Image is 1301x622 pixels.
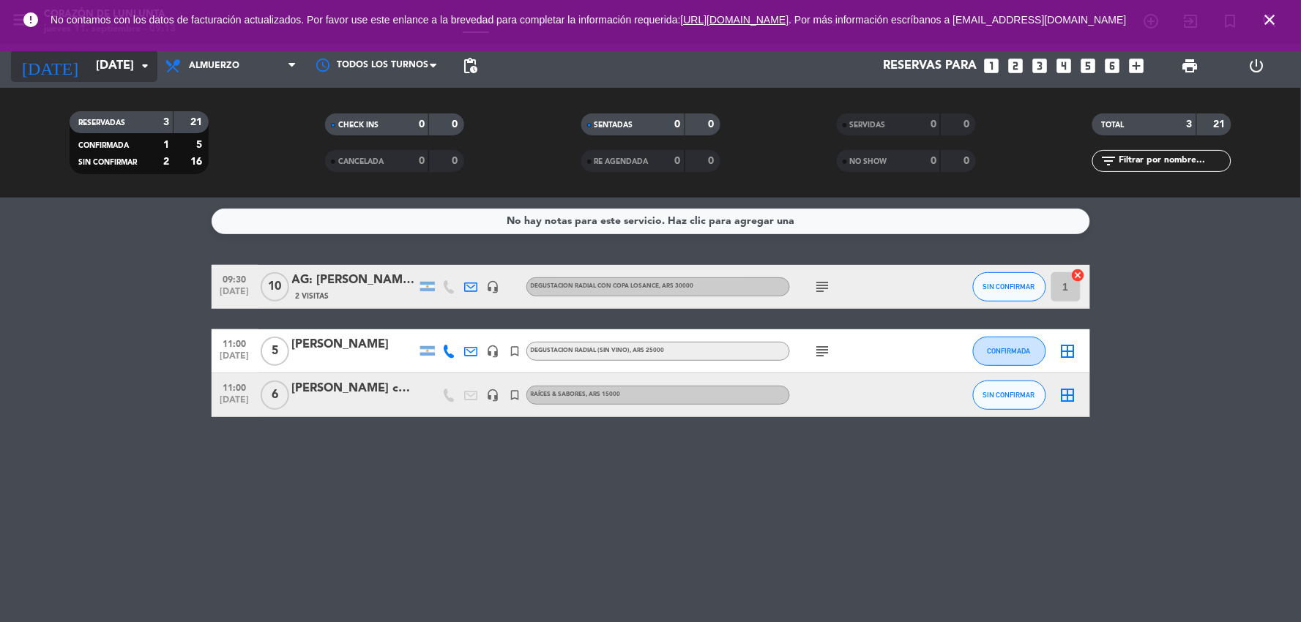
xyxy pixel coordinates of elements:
span: SIN CONFIRMAR [78,159,137,166]
i: subject [814,342,832,360]
span: Reservas para [884,59,977,73]
span: SENTADAS [594,121,633,129]
span: DEGUSTACION RADIAL (SIN VINO) [531,348,665,353]
i: headset_mic [487,389,500,402]
strong: 0 [963,119,972,130]
div: LOG OUT [1223,44,1290,88]
strong: 21 [190,117,205,127]
div: No hay notas para este servicio. Haz clic para agregar una [507,213,794,230]
i: close [1261,11,1279,29]
strong: 0 [931,156,936,166]
span: 10 [261,272,289,301]
i: headset_mic [487,280,500,293]
i: turned_in_not [509,389,522,402]
span: CHECK INS [338,121,379,129]
i: looks_3 [1031,56,1050,75]
i: looks_4 [1055,56,1074,75]
span: [DATE] [217,287,253,304]
strong: 0 [708,156,717,166]
strong: 3 [163,117,169,127]
i: looks_5 [1079,56,1098,75]
strong: 0 [452,156,461,166]
strong: 1 [163,140,169,150]
span: CANCELADA [338,158,384,165]
strong: 21 [1214,119,1229,130]
span: RESERVADAS [78,119,125,127]
span: SIN CONFIRMAR [983,282,1035,291]
strong: 2 [163,157,169,167]
span: pending_actions [461,57,479,75]
div: [PERSON_NAME] chocolate (cobrar normal) [292,379,417,398]
span: TOTAL [1101,121,1124,129]
strong: 0 [675,119,681,130]
strong: 0 [675,156,681,166]
span: DEGUSTACION RADIAL CON COPA LOSANCE [531,283,694,289]
span: CONFIRMADA [988,347,1031,355]
span: 6 [261,381,289,410]
i: looks_6 [1103,56,1122,75]
span: 5 [261,337,289,366]
span: , ARS 25000 [630,348,665,353]
span: print [1181,57,1199,75]
span: SERVIDAS [850,121,886,129]
i: add_box [1127,56,1147,75]
span: [DATE] [217,395,253,412]
div: [PERSON_NAME] [292,335,417,354]
strong: 0 [452,119,461,130]
i: [DATE] [11,50,89,82]
span: SIN CONFIRMAR [983,391,1035,399]
span: Almuerzo [189,61,239,71]
button: CONFIRMADA [973,337,1046,366]
strong: 0 [931,119,936,130]
span: RE AGENDADA [594,158,649,165]
i: subject [814,278,832,296]
i: border_all [1059,342,1077,360]
a: [URL][DOMAIN_NAME] [681,14,789,26]
i: turned_in_not [509,345,522,358]
i: looks_two [1007,56,1026,75]
span: 2 Visitas [296,291,329,302]
span: 09:30 [217,270,253,287]
span: [DATE] [217,351,253,368]
strong: 5 [196,140,205,150]
span: 11:00 [217,334,253,351]
i: arrow_drop_down [136,57,154,75]
i: error [22,11,40,29]
i: looks_one [983,56,1002,75]
span: No contamos con los datos de facturación actualizados. Por favor use este enlance a la brevedad p... [51,14,1127,26]
i: filter_list [1100,152,1117,170]
strong: 0 [419,156,425,166]
input: Filtrar por nombre... [1117,153,1231,169]
strong: 0 [963,156,972,166]
div: AG: [PERSON_NAME] x10 / SUNTRIP [292,271,417,290]
i: power_settings_new [1248,57,1265,75]
strong: 16 [190,157,205,167]
span: CONFIRMADA [78,142,129,149]
span: NO SHOW [850,158,887,165]
strong: 0 [419,119,425,130]
span: , ARS 30000 [660,283,694,289]
i: headset_mic [487,345,500,358]
span: 11:00 [217,378,253,395]
strong: 3 [1187,119,1193,130]
strong: 0 [708,119,717,130]
button: SIN CONFIRMAR [973,381,1046,410]
a: . Por más información escríbanos a [EMAIL_ADDRESS][DOMAIN_NAME] [789,14,1127,26]
span: , ARS 15000 [586,391,621,397]
span: RAÍCES & SABORES [531,391,621,397]
i: border_all [1059,386,1077,404]
i: cancel [1071,268,1086,282]
button: SIN CONFIRMAR [973,272,1046,301]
